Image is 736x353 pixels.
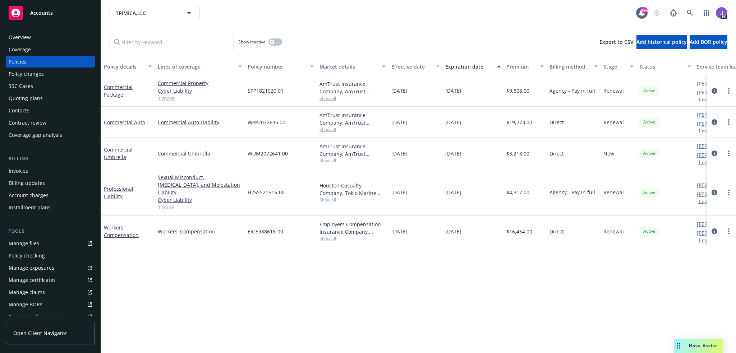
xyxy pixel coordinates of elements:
[698,199,713,204] button: 1 more
[104,146,133,161] a: Commercial Umbrella
[319,182,386,197] div: Houston Casualty Company, Tokio Marine HCC, Gorst and Compass
[603,189,624,196] span: Renewal
[603,87,624,94] span: Renewal
[6,262,95,274] a: Manage exposures
[506,228,532,235] span: $16,464.00
[699,6,714,20] a: Switch app
[9,117,46,129] div: Contract review
[603,63,626,70] div: Stage
[506,87,529,94] span: $9,808.00
[319,95,386,101] span: Show all
[9,44,31,55] div: Coverage
[9,165,28,177] div: Invoices
[104,119,145,126] a: Commercial Auto
[650,6,664,20] a: Start snowing
[104,224,139,238] a: Workers' Compensation
[549,150,564,157] span: Direct
[319,197,386,203] span: Show all
[158,79,242,87] a: Commercial Property
[445,119,461,126] span: [DATE]
[391,189,408,196] span: [DATE]
[317,58,388,75] button: Market details
[391,228,408,235] span: [DATE]
[319,63,378,70] div: Market details
[603,228,624,235] span: Renewal
[445,189,461,196] span: [DATE]
[674,339,683,353] div: Drag to move
[9,93,43,104] div: Quoting plans
[6,44,95,55] a: Coverage
[724,149,733,158] a: more
[6,165,95,177] a: Invoices
[6,93,95,104] a: Quoting plans
[6,299,95,310] a: Manage BORs
[6,56,95,68] a: Policies
[642,189,657,196] span: Active
[698,129,713,133] button: 1 more
[698,238,713,242] button: 1 more
[319,158,386,164] span: Show all
[158,204,242,211] a: 1 more
[506,189,529,196] span: $4,317.00
[319,111,386,126] div: AmTrust Insurance Company, AmTrust Financial Services
[603,119,624,126] span: Renewal
[248,189,285,196] span: H25SS21515-00
[9,68,44,80] div: Policy changes
[445,87,461,94] span: [DATE]
[9,311,63,322] div: Summary of insurance
[104,84,133,98] a: Commercial Package
[445,63,493,70] div: Expiration date
[248,228,283,235] span: EIG5988618-00
[248,63,306,70] div: Policy number
[445,228,461,235] span: [DATE]
[698,160,713,164] button: 1 more
[9,105,29,116] div: Contacts
[319,220,386,236] div: Employers Compensation Insurance Company, Employers Insurance Group
[6,3,95,23] a: Accounts
[683,6,697,20] a: Search
[319,143,386,158] div: AmTrust Insurance Company, AmTrust Financial Services
[690,35,727,49] button: Add BOR policy
[6,287,95,298] a: Manage claims
[6,32,95,43] a: Overview
[442,58,503,75] button: Expiration date
[599,38,634,45] span: Export to CSV
[319,126,386,133] span: Show all
[599,35,634,49] button: Export to CSV
[549,63,590,70] div: Billing method
[9,202,51,213] div: Installment plans
[9,56,27,68] div: Policies
[603,150,614,157] span: New
[674,339,723,353] button: Nova Assist
[6,202,95,213] a: Installment plans
[716,7,727,19] img: photo
[689,343,717,349] span: Nova Assist
[698,98,713,102] button: 1 more
[724,227,733,236] a: more
[9,190,49,201] div: Account charges
[391,150,408,157] span: [DATE]
[6,311,95,322] a: Summary of insurance
[642,228,657,234] span: Active
[6,80,95,92] a: SSC Cases
[724,87,733,95] a: more
[110,35,234,49] input: Filter by keyword...
[445,150,461,157] span: [DATE]
[549,87,595,94] span: Agency - Pay in full
[248,119,285,126] span: WPP2072635 00
[642,150,657,157] span: Active
[639,63,683,70] div: Status
[642,119,657,125] span: Active
[391,87,408,94] span: [DATE]
[158,63,234,70] div: Lines of coverage
[158,173,242,196] a: Sexual Misconduct, [MEDICAL_DATA], and Molestation Liability
[155,58,245,75] button: Lines of coverage
[158,228,242,235] a: Workers' Compensation
[104,185,133,200] a: Professional Liability
[391,119,408,126] span: [DATE]
[9,299,42,310] div: Manage BORs
[158,94,242,102] a: 1 more
[6,228,95,235] div: Tools
[319,236,386,242] span: Show all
